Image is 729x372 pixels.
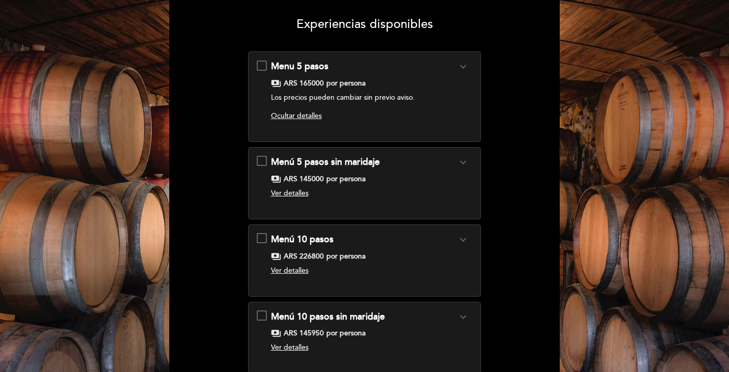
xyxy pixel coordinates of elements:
[457,311,469,323] i: expand_more
[257,310,473,357] md-checkbox: Menú 10 pasos sin maridaje expand_more Clic aquí para ver el menú payments ARS 145950 por persona...
[271,343,309,352] span: Ver detalles
[454,310,472,324] button: expand_more
[296,17,433,32] span: Experiencias disponibles
[457,61,469,73] i: expand_more
[284,78,324,89] span: ARS 165000
[271,311,385,322] span: Menú 10 pasos sin maridaje
[326,328,366,338] span: por persona
[454,156,472,169] button: expand_more
[284,328,324,338] span: ARS 145950
[271,189,309,197] span: Ver detalles
[271,234,333,245] span: Menú 10 pasos
[457,234,469,246] i: expand_more
[457,156,469,168] i: expand_more
[284,174,324,184] span: ARS 145000
[257,156,473,203] md-checkbox: Menú 5 pasos sin maridaje expand_more Clic aquí para ver menú. payments ARS 145000 por persona Ve...
[271,156,380,167] span: Menú 5 pasos sin maridaje
[271,266,309,275] span: Ver detalles
[257,60,473,125] md-checkbox: Menu 5 pasos expand_more Clic aquí para ver menú. payments ARS 165000 por persona Ver detalles
[326,78,366,89] span: por persona
[257,233,473,280] md-checkbox: Menú 10 pasos expand_more Clic aquí para ver el menú payments ARS 226800 por persona Ver detalles
[284,251,324,262] span: ARS 226800
[271,78,281,89] span: payments
[271,328,281,338] span: payments
[326,174,366,184] span: por persona
[271,174,281,184] span: payments
[271,111,322,120] span: Ocultar detalles
[271,61,328,72] span: Menu 5 pasos
[454,233,472,246] button: expand_more
[326,251,366,262] span: por persona
[271,251,281,262] span: payments
[271,93,458,103] p: Los precios pueden cambiar sin previo aviso.
[454,60,472,73] button: expand_more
